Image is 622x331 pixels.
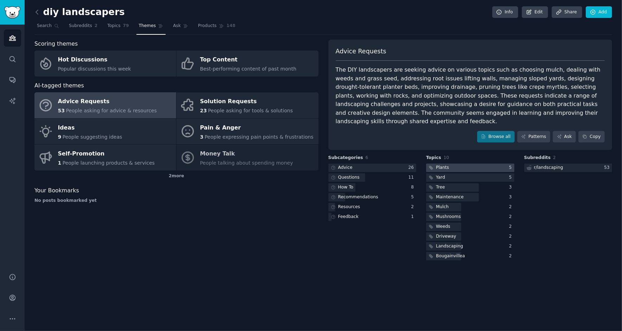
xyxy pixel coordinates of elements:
[34,7,125,18] h2: diy landscapers
[436,224,450,230] div: Weeds
[436,233,456,240] div: Driveway
[426,252,514,261] a: Bougainvillea2
[411,194,416,200] div: 5
[509,233,514,240] div: 2
[226,23,236,29] span: 148
[338,204,360,210] div: Resources
[177,119,318,145] a: Pain & Anger3People expressing pain points & frustrations
[509,184,514,191] div: 3
[328,164,417,172] a: Advice26
[63,160,155,166] span: People launching products & services
[328,203,417,212] a: Resources2
[107,23,120,29] span: Topics
[58,96,157,107] div: Advice Requests
[436,253,465,259] div: Bougainvillea
[69,23,92,29] span: Subreddits
[338,174,360,181] div: Questions
[436,184,445,191] div: Tree
[411,214,416,220] div: 1
[58,66,131,72] span: Popular discussions this week
[517,131,550,143] a: Patterns
[63,134,122,140] span: People suggesting ideas
[509,204,514,210] div: 2
[336,66,605,126] div: The DIY landscapers are seeking advice on various topics such as choosing mulch, dealing with wee...
[328,213,417,221] a: Feedback1
[509,253,514,259] div: 2
[534,165,563,171] div: r/ landscaping
[34,40,78,48] span: Scoring themes
[136,20,166,35] a: Themes
[200,96,293,107] div: Solution Requests
[338,184,354,191] div: How To
[426,232,514,241] a: Driveway2
[200,66,296,72] span: Best-performing content of past month
[426,193,514,202] a: Maintenance3
[208,108,293,113] span: People asking for tools & solutions
[426,242,514,251] a: Landscaping2
[444,155,449,160] span: 10
[411,184,416,191] div: 8
[338,194,378,200] div: Recommendations
[34,81,84,90] span: AI-tagged themes
[524,155,551,161] span: Subreddits
[58,54,131,66] div: Hot Discussions
[552,6,582,18] a: Share
[426,183,514,192] a: Tree3
[58,108,65,113] span: 53
[205,134,314,140] span: People expressing pain points & frustrations
[604,165,612,171] div: 53
[328,183,417,192] a: How To8
[34,145,176,171] a: Self-Promotion1People launching products & services
[426,173,514,182] a: Yard5
[34,171,319,182] div: 2 more
[509,194,514,200] div: 3
[522,6,548,18] a: Edit
[200,54,296,66] div: Top Content
[177,92,318,118] a: Solution Requests23People asking for tools & solutions
[509,214,514,220] div: 2
[426,203,514,212] a: Mulch2
[586,6,612,18] a: Add
[123,23,129,29] span: 79
[436,194,464,200] div: Maintenance
[200,122,314,133] div: Pain & Anger
[58,134,62,140] span: 9
[34,119,176,145] a: Ideas9People suggesting ideas
[338,165,353,171] div: Advice
[58,160,62,166] span: 1
[509,165,514,171] div: 5
[105,20,131,35] a: Topics79
[436,165,449,171] div: Plants
[578,131,605,143] button: Copy
[477,131,515,143] a: Browse all
[436,204,449,210] div: Mulch
[66,20,100,35] a: Subreddits2
[336,47,386,56] span: Advice Requests
[58,122,122,133] div: Ideas
[4,6,20,19] img: GummySearch logo
[436,214,461,220] div: Mushrooms
[195,20,238,35] a: Products148
[34,20,62,35] a: Search
[173,23,181,29] span: Ask
[509,224,514,230] div: 2
[366,155,368,160] span: 6
[37,23,52,29] span: Search
[34,92,176,118] a: Advice Requests53People asking for advice & resources
[553,155,556,160] span: 2
[408,165,416,171] div: 26
[328,155,363,161] span: Subcategories
[426,223,514,231] a: Weeds2
[426,155,441,161] span: Topics
[408,174,416,181] div: 11
[200,134,204,140] span: 3
[338,214,359,220] div: Feedback
[436,174,445,181] div: Yard
[34,186,79,195] span: Your Bookmarks
[95,23,98,29] span: 2
[411,204,416,210] div: 2
[328,173,417,182] a: Questions11
[492,6,518,18] a: Info
[436,243,463,250] div: Landscaping
[328,193,417,202] a: Recommendations5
